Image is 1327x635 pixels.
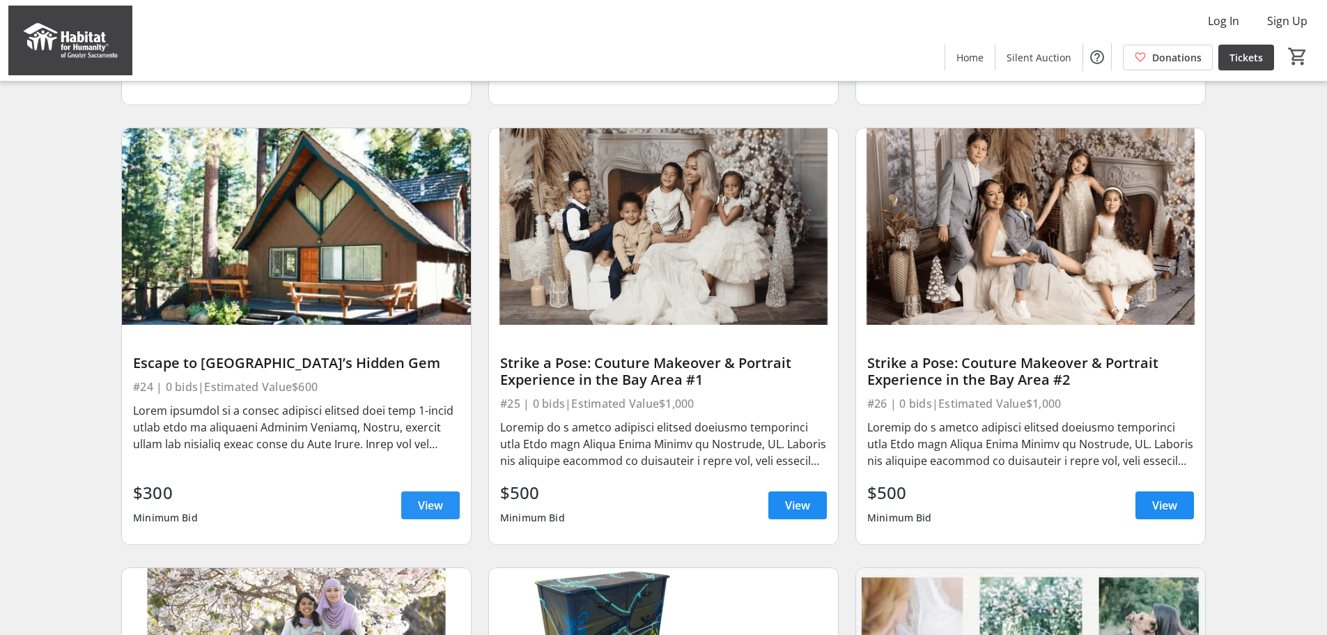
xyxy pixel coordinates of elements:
a: View [1135,491,1194,519]
div: Lorem ipsumdol si a consec adipisci elitsed doei temp 1-incid utlab etdo ma aliquaeni Adminim Ven... [133,402,460,452]
img: Strike a Pose: Couture Makeover & Portrait Experience in the Bay Area #1 [489,128,838,325]
a: View [401,491,460,519]
a: Silent Auction [995,45,1082,70]
span: Log In [1208,13,1239,29]
img: Habitat for Humanity of Greater Sacramento's Logo [8,6,132,75]
div: Strike a Pose: Couture Makeover & Portrait Experience in the Bay Area #1 [500,355,827,388]
a: Donations [1123,45,1213,70]
span: Sign Up [1267,13,1307,29]
div: Minimum Bid [500,505,565,530]
img: Strike a Pose: Couture Makeover & Portrait Experience in the Bay Area #2 [856,128,1205,325]
span: View [1152,497,1177,514]
div: Escape to [GEOGRAPHIC_DATA]’s Hidden Gem [133,355,460,372]
img: Escape to Lake Tahoe’s Hidden Gem [122,128,471,325]
span: Home [956,50,984,65]
button: Cart [1285,44,1310,69]
button: Help [1083,43,1111,71]
div: #26 | 0 bids | Estimated Value $1,000 [867,394,1194,413]
div: Loremip do s ametco adipisci elitsed doeiusmo temporinci utla Etdo magn Aliqua Enima Minimv qu No... [867,419,1194,469]
div: #24 | 0 bids | Estimated Value $600 [133,377,460,397]
span: View [785,497,810,514]
span: Silent Auction [1007,50,1071,65]
div: $500 [500,480,565,505]
div: Loremip do s ametco adipisci elitsed doeiusmo temporinci utla Etdo magn Aliqua Enima Minimv qu No... [500,419,827,469]
button: Log In [1197,10,1250,32]
div: $300 [133,480,198,505]
span: Donations [1152,50,1202,65]
div: Strike a Pose: Couture Makeover & Portrait Experience in the Bay Area #2 [867,355,1194,388]
div: Minimum Bid [867,505,932,530]
a: Tickets [1218,45,1274,70]
div: #25 | 0 bids | Estimated Value $1,000 [500,394,827,413]
a: Home [945,45,995,70]
a: View [768,491,827,519]
div: $500 [867,480,932,505]
div: Minimum Bid [133,505,198,530]
button: Sign Up [1256,10,1319,32]
span: View [418,497,443,514]
span: Tickets [1229,50,1263,65]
